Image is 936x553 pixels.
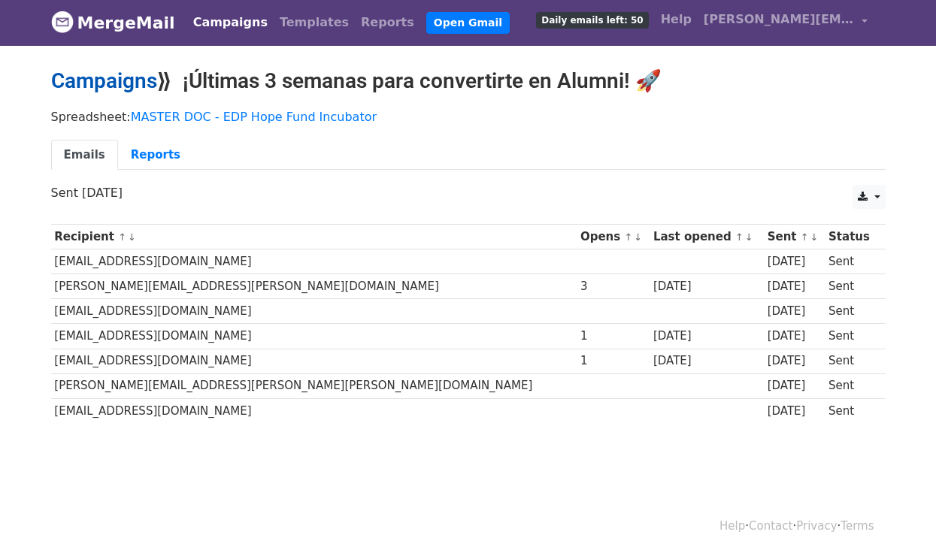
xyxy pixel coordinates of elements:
[51,225,577,249] th: Recipient
[624,231,632,243] a: ↑
[634,231,642,243] a: ↓
[51,373,577,398] td: [PERSON_NAME][EMAIL_ADDRESS][PERSON_NAME][PERSON_NAME][DOMAIN_NAME]
[768,352,822,370] div: [DATE]
[580,328,646,345] div: 1
[745,231,753,243] a: ↓
[51,185,886,201] p: Sent [DATE]
[51,249,577,274] td: [EMAIL_ADDRESS][DOMAIN_NAME]
[51,349,577,373] td: [EMAIL_ADDRESS][DOMAIN_NAME]
[704,11,854,29] span: [PERSON_NAME][EMAIL_ADDRESS][DOMAIN_NAME]
[698,5,874,40] a: [PERSON_NAME][EMAIL_ADDRESS][DOMAIN_NAME]
[719,519,745,533] a: Help
[825,274,877,299] td: Sent
[51,11,74,33] img: MergeMail logo
[653,352,760,370] div: [DATE]
[825,249,877,274] td: Sent
[51,274,577,299] td: [PERSON_NAME][EMAIL_ADDRESS][PERSON_NAME][DOMAIN_NAME]
[51,299,577,324] td: [EMAIL_ADDRESS][DOMAIN_NAME]
[51,109,886,125] p: Spreadsheet:
[128,231,136,243] a: ↓
[749,519,792,533] a: Contact
[768,403,822,420] div: [DATE]
[768,278,822,295] div: [DATE]
[810,231,818,243] a: ↓
[768,253,822,270] div: [DATE]
[861,481,936,553] div: Widget de chat
[764,225,825,249] th: Sent
[825,225,877,249] th: Status
[51,324,577,349] td: [EMAIL_ADDRESS][DOMAIN_NAME]
[655,5,698,35] a: Help
[51,68,886,94] h2: ⟫ ¡Últimas 3 semanas para convertirte en Alumni! 🚀
[801,231,809,243] a: ↑
[841,519,874,533] a: Terms
[131,110,377,124] a: MASTER DOC - EDP Hope Fund Incubator
[426,12,510,34] a: Open Gmail
[735,231,744,243] a: ↑
[861,481,936,553] iframe: Chat Widget
[51,7,175,38] a: MergeMail
[577,225,650,249] th: Opens
[118,140,193,171] a: Reports
[51,398,577,423] td: [EMAIL_ADDRESS][DOMAIN_NAME]
[825,398,877,423] td: Sent
[653,328,760,345] div: [DATE]
[796,519,837,533] a: Privacy
[768,303,822,320] div: [DATE]
[653,278,760,295] div: [DATE]
[274,8,355,38] a: Templates
[825,349,877,373] td: Sent
[825,324,877,349] td: Sent
[768,328,822,345] div: [DATE]
[825,373,877,398] td: Sent
[580,352,646,370] div: 1
[580,278,646,295] div: 3
[51,68,157,93] a: Campaigns
[536,12,648,29] span: Daily emails left: 50
[187,8,274,38] a: Campaigns
[530,5,654,35] a: Daily emails left: 50
[355,8,420,38] a: Reports
[51,140,118,171] a: Emails
[650,225,764,249] th: Last opened
[768,377,822,394] div: [DATE]
[118,231,126,243] a: ↑
[825,299,877,324] td: Sent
